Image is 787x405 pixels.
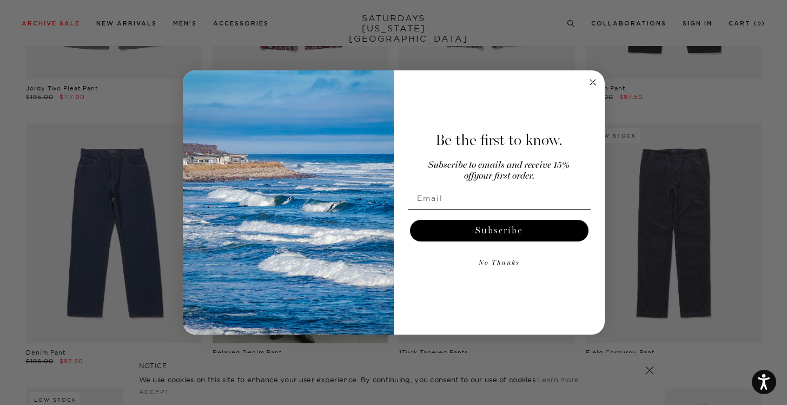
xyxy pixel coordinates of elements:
span: Be the first to know. [435,131,563,149]
span: off [464,172,474,181]
button: Close dialog [586,76,599,89]
span: your first order. [474,172,534,181]
span: Subscribe to emails and receive 15% [428,161,570,170]
input: Email [408,187,591,209]
button: Subscribe [410,220,588,241]
button: No Thanks [408,252,591,274]
img: 125c788d-000d-4f3e-b05a-1b92b2a23ec9.jpeg [183,70,394,335]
